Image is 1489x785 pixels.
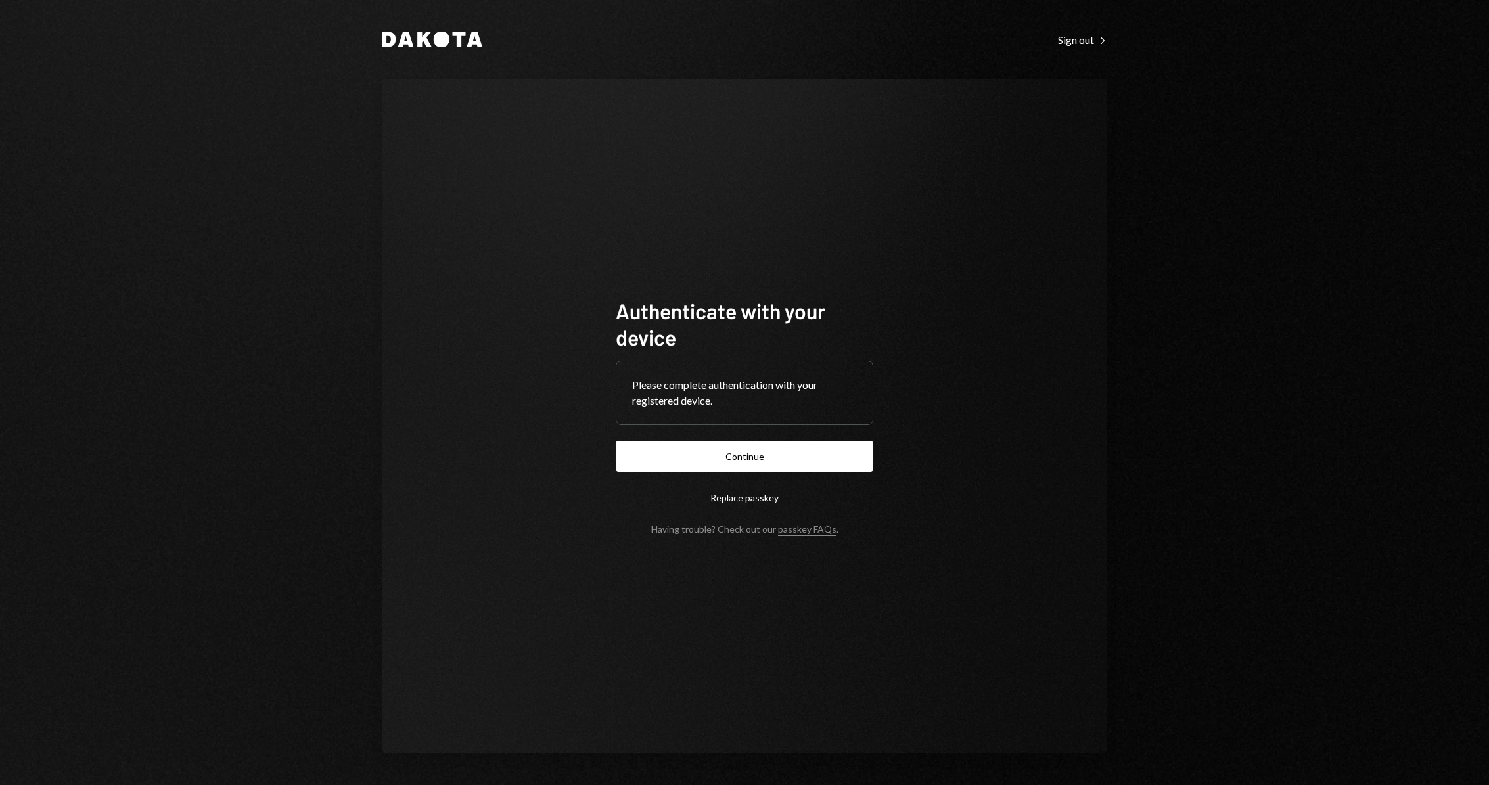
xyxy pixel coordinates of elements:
div: Sign out [1058,34,1107,47]
div: Having trouble? Check out our . [651,524,838,535]
button: Replace passkey [616,482,873,513]
a: Sign out [1058,32,1107,47]
h1: Authenticate with your device [616,298,873,350]
a: passkey FAQs [778,524,836,536]
button: Continue [616,441,873,472]
div: Please complete authentication with your registered device. [632,377,857,409]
